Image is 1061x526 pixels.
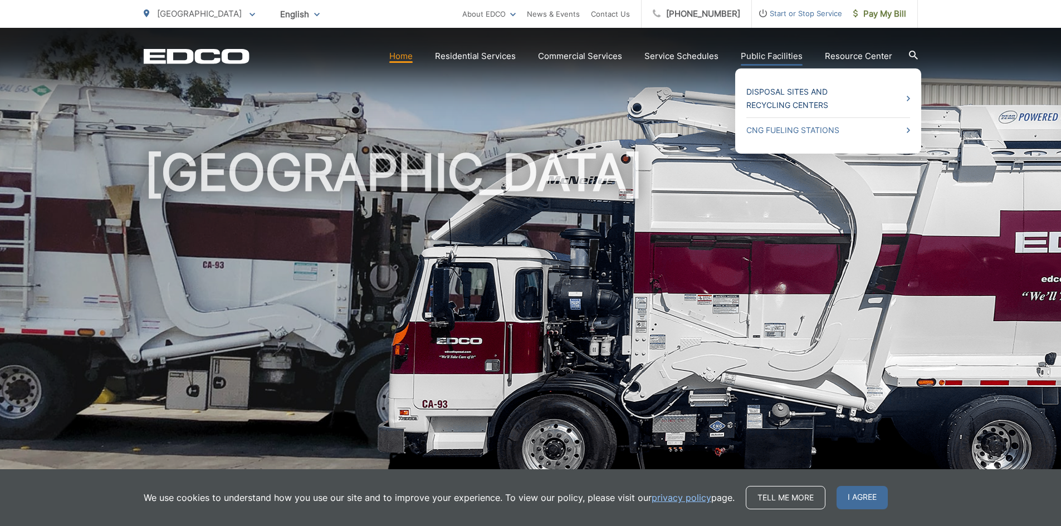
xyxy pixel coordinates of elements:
[746,124,910,137] a: CNG Fueling Stations
[527,7,580,21] a: News & Events
[853,7,906,21] span: Pay My Bill
[746,486,825,509] a: Tell me more
[144,491,735,504] p: We use cookies to understand how you use our site and to improve your experience. To view our pol...
[591,7,630,21] a: Contact Us
[272,4,328,24] span: English
[462,7,516,21] a: About EDCO
[538,50,622,63] a: Commercial Services
[825,50,892,63] a: Resource Center
[389,50,413,63] a: Home
[144,145,918,497] h1: [GEOGRAPHIC_DATA]
[837,486,888,509] span: I agree
[144,48,250,64] a: EDCD logo. Return to the homepage.
[157,8,242,19] span: [GEOGRAPHIC_DATA]
[741,50,803,63] a: Public Facilities
[652,491,711,504] a: privacy policy
[644,50,718,63] a: Service Schedules
[435,50,516,63] a: Residential Services
[746,85,910,112] a: Disposal Sites and Recycling Centers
